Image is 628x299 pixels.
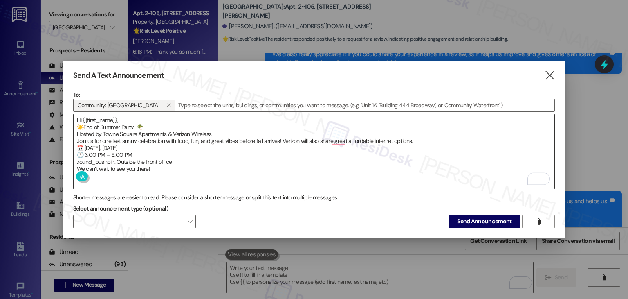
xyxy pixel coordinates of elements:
div: Shorter messages are easier to read. Please consider a shorter message or split this text into mu... [73,193,555,202]
i:  [544,71,555,80]
label: Select announcement type (optional) [73,202,169,215]
button: Community: Towne Square [163,100,175,111]
input: Type to select the units, buildings, or communities you want to message. (e.g. 'Unit 1A', 'Buildi... [176,99,554,111]
p: To: [73,91,555,99]
span: Community: Towne Square [78,100,159,111]
span: Send Announcement [457,217,511,226]
div: To enrich screen reader interactions, please activate Accessibility in Grammarly extension settings [73,114,555,189]
i:  [536,218,542,225]
h3: Send A Text Announcement [73,71,164,80]
textarea: To enrich screen reader interactions, please activate Accessibility in Grammarly extension settings [74,114,555,189]
i:  [166,102,171,109]
button: Send Announcement [449,215,520,228]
